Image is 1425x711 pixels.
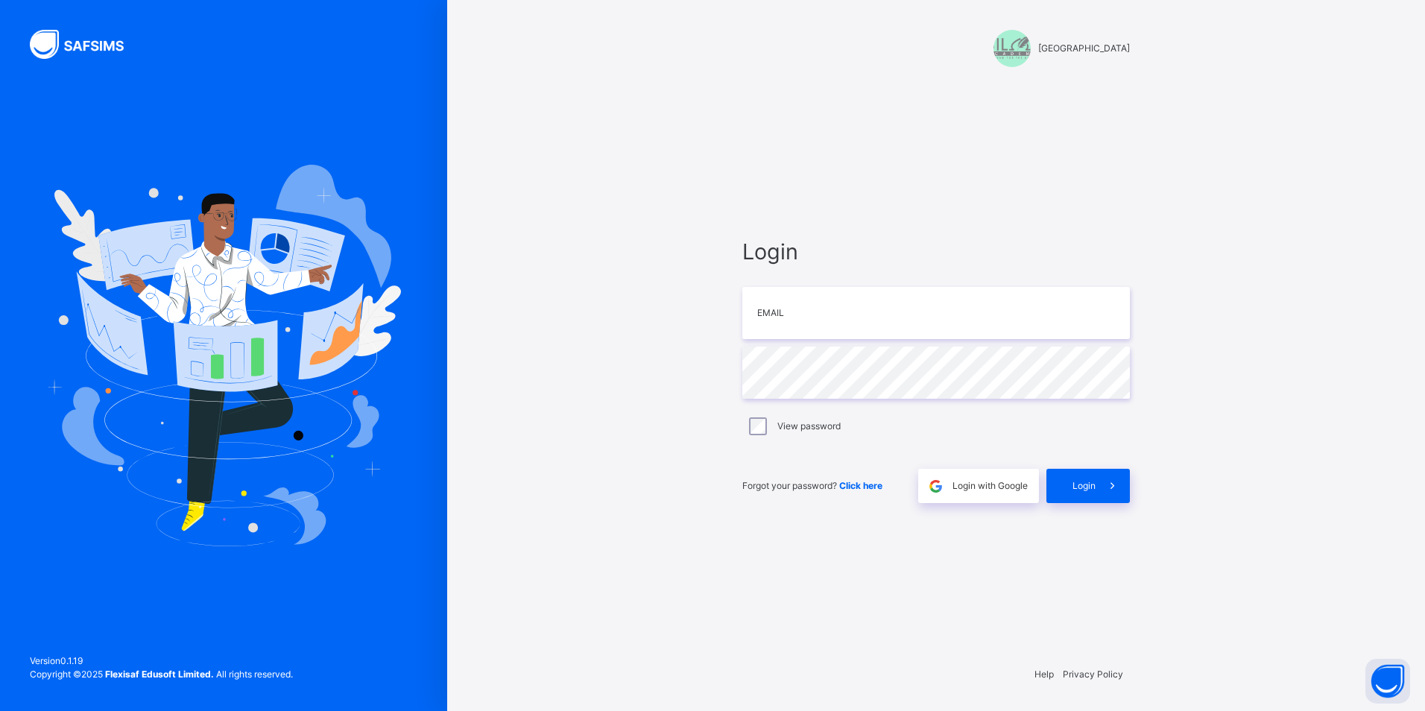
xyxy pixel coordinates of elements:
span: Forgot your password? [742,480,882,491]
span: [GEOGRAPHIC_DATA] [1038,42,1130,55]
button: Open asap [1365,659,1410,704]
a: Help [1034,669,1054,680]
a: Privacy Policy [1063,669,1123,680]
span: Login [742,236,1130,268]
span: Login [1072,479,1096,493]
span: Login with Google [952,479,1028,493]
strong: Flexisaf Edusoft Limited. [105,669,214,680]
label: View password [777,420,841,433]
span: Copyright © 2025 All rights reserved. [30,669,293,680]
a: Click here [839,480,882,491]
img: SAFSIMS Logo [30,30,142,59]
span: Version 0.1.19 [30,654,293,668]
img: Hero Image [46,165,401,546]
img: google.396cfc9801f0270233282035f929180a.svg [927,478,944,495]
